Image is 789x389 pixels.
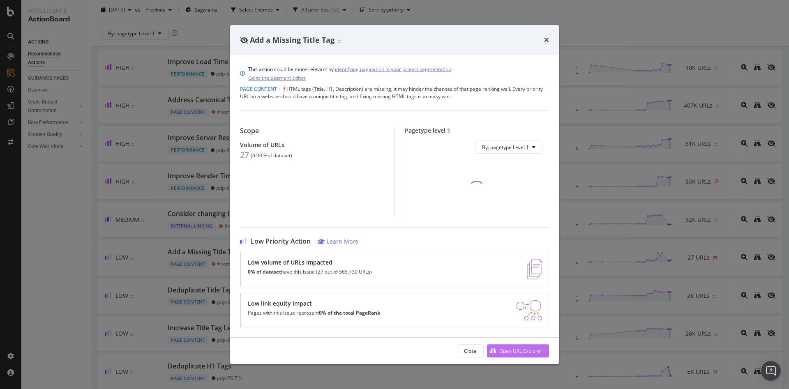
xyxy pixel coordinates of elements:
div: modal [230,25,559,364]
div: ( 0.00 % of dataset ) [251,153,292,159]
span: Add a Missing Title Tag [250,35,335,45]
div: eye-slash [240,37,248,44]
div: Low volume of URLs impacted [248,259,372,266]
div: Close [464,348,477,354]
div: Open URL Explorer [499,348,542,354]
div: If HTML tags (Title, H1, Description) are missing, it may hinder the chances of that page ranking... [240,85,549,100]
span: Low Priority Action [251,237,311,245]
img: e5DMFwAAAABJRU5ErkJggg== [527,259,542,279]
strong: 0% of dataset [248,268,281,275]
span: By: pagetype Level 1 [482,144,529,151]
div: info banner [240,65,549,82]
div: Volume of URLs [240,141,385,148]
a: Go to the Segment Editor [248,74,306,82]
div: Scope [240,127,385,135]
span: | [278,85,281,92]
div: 27 [240,150,249,160]
div: Open Intercom Messenger [761,361,781,381]
p: have this issue (27 out of 565,730 URLs) [248,269,372,275]
a: identifying pagination in your project segmentation [335,65,451,74]
button: Close [457,344,484,357]
strong: 0% of the total PageRank [319,309,380,316]
button: Open URL Explorer [487,344,549,357]
div: Learn More [327,237,358,245]
div: times [544,35,549,46]
div: Low link equity impact [248,300,380,307]
div: Pagetype level 1 [405,127,549,134]
button: By: pagetype Level 1 [475,140,542,154]
img: DDxVyA23.png [516,300,542,320]
a: Learn More [318,237,358,245]
p: Pages with this issue represent [248,310,380,316]
img: Equal [338,40,341,43]
div: This action could be more relevant by . [248,65,452,82]
span: Page Content [240,85,277,92]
